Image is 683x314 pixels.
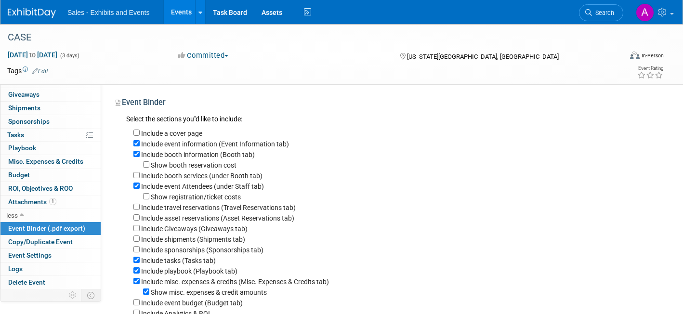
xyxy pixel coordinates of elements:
div: Select the sections you''d like to include: [126,114,657,125]
a: Delete Event [0,276,101,289]
span: less [6,211,18,219]
span: Sales - Exhibits and Events [67,9,149,16]
div: Event Format [566,50,664,65]
a: Event Binder (.pdf export) [0,222,101,235]
div: CASE [4,29,608,46]
span: Misc. Expenses & Credits [8,157,83,165]
label: Include sponsorships (Sponsorships tab) [141,246,263,254]
button: Committed [175,51,232,61]
div: Event Binder [116,97,657,111]
label: Include travel reservations (Travel Reservations tab) [141,204,296,211]
div: In-Person [641,52,664,59]
label: Show registration/ticket costs [151,193,241,201]
td: Toggle Event Tabs [81,289,101,301]
label: Show booth reservation cost [151,161,236,169]
label: Include event budget (Budget tab) [141,299,243,307]
span: 1 [49,198,56,205]
span: Copy/Duplicate Event [8,238,73,246]
span: Giveaways [8,91,39,98]
a: less [0,209,101,222]
a: Sponsorships [0,115,101,128]
div: Event Rating [637,66,663,71]
span: Attachments [8,198,56,206]
td: Tags [7,66,48,76]
label: Show misc. expenses & credit amounts [151,288,267,296]
a: Budget [0,169,101,182]
span: Delete Event [8,278,45,286]
a: Shipments [0,102,101,115]
a: Edit [32,68,48,75]
span: Sponsorships [8,118,50,125]
td: Personalize Event Tab Strip [65,289,81,301]
label: Include event information (Event Information tab) [141,140,289,148]
span: to [28,51,37,59]
label: Include a cover page [141,130,202,137]
label: Include booth services (under Booth tab) [141,172,263,180]
span: Budget [8,171,30,179]
label: Include Giveaways (Giveaways tab) [141,225,248,233]
a: Attachments1 [0,196,101,209]
span: [US_STATE][GEOGRAPHIC_DATA], [GEOGRAPHIC_DATA] [407,53,559,60]
span: ROI, Objectives & ROO [8,184,73,192]
a: Tasks [0,129,101,142]
img: ExhibitDay [8,8,56,18]
span: Shipments [8,104,40,112]
img: Alexandra Horne [636,3,654,22]
label: Include shipments (Shipments tab) [141,235,245,243]
label: Include event Attendees (under Staff tab) [141,183,264,190]
img: Format-Inperson.png [630,52,640,59]
span: Event Binder (.pdf export) [8,224,85,232]
label: Include asset reservations (Asset Reservations tab) [141,214,294,222]
a: ROI, Objectives & ROO [0,182,101,195]
label: Include tasks (Tasks tab) [141,257,216,264]
label: Include misc. expenses & credits (Misc. Expenses & Credits tab) [141,278,329,286]
a: Logs [0,262,101,275]
span: Search [592,9,614,16]
label: Include playbook (Playbook tab) [141,267,237,275]
span: [DATE] [DATE] [7,51,58,59]
a: Playbook [0,142,101,155]
label: Include booth information (Booth tab) [141,151,255,158]
a: Event Settings [0,249,101,262]
a: Copy/Duplicate Event [0,235,101,249]
a: Misc. Expenses & Credits [0,155,101,168]
span: Tasks [7,131,24,139]
span: (3 days) [59,52,79,59]
span: Logs [8,265,23,273]
a: Search [579,4,623,21]
a: Giveaways [0,88,101,101]
span: Playbook [8,144,36,152]
span: Event Settings [8,251,52,259]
